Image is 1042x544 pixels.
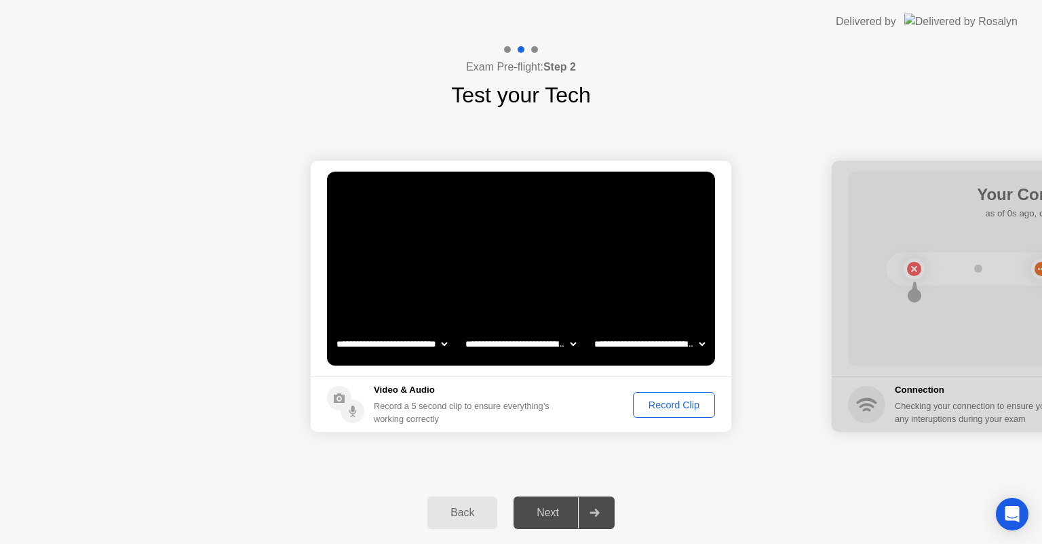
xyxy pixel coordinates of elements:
h1: Test your Tech [451,79,591,111]
button: Back [427,497,497,529]
b: Step 2 [543,61,576,73]
div: Back [431,507,493,519]
div: Next [518,507,578,519]
div: Record Clip [638,400,710,410]
img: Delivered by Rosalyn [904,14,1018,29]
button: Record Clip [633,392,715,418]
select: Available speakers [463,330,579,357]
div: Record a 5 second clip to ensure everything’s working correctly [374,400,555,425]
div: Delivered by [836,14,896,30]
div: Open Intercom Messenger [996,498,1028,530]
select: Available cameras [334,330,450,357]
button: Next [514,497,615,529]
h5: Video & Audio [374,383,555,397]
h4: Exam Pre-flight: [466,59,576,75]
select: Available microphones [592,330,708,357]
